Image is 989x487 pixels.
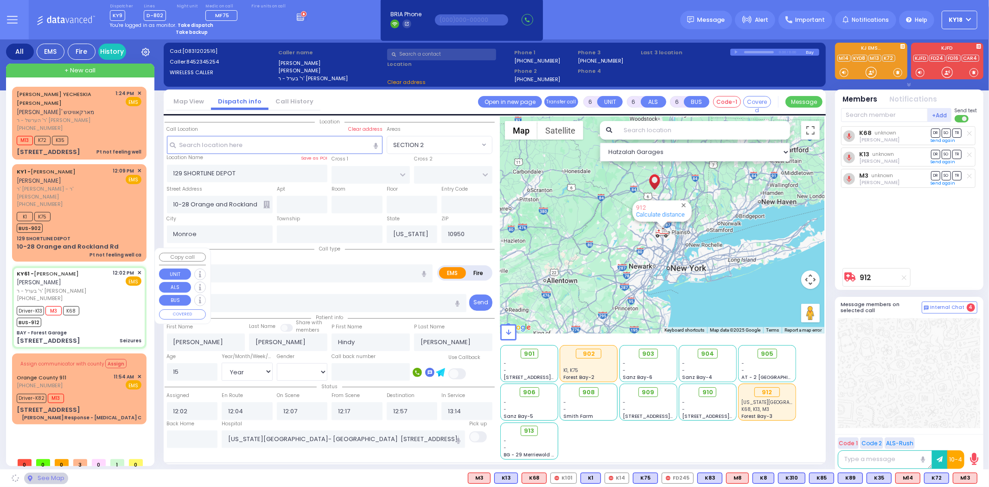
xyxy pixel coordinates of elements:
[679,201,688,210] button: Close
[605,473,629,484] div: K14
[348,126,383,133] label: Clear address
[942,128,951,137] span: SO
[641,96,666,108] button: ALS
[387,186,398,193] label: Floor
[949,16,963,24] span: KY18
[17,108,94,116] span: [PERSON_NAME]' מארקאוויטש
[17,382,63,389] span: [PHONE_NUMBER]
[332,353,376,360] label: Call back number
[441,186,468,193] label: Entry Code
[17,329,67,336] div: BAY - Forest Garage
[332,392,360,399] label: From Scene
[301,155,327,161] label: Save as POI
[441,215,448,223] label: ZIP
[17,177,61,185] span: [PERSON_NAME]
[806,49,819,56] div: Bay
[504,399,507,406] span: -
[581,473,601,484] div: K1
[311,314,348,321] span: Patient info
[697,15,725,25] span: Message
[523,388,536,397] span: 906
[277,353,294,360] label: Gender
[636,211,685,218] a: Calculate distance
[928,108,952,122] button: +Add
[618,121,790,140] input: Search location
[478,96,542,108] a: Open in new page
[167,323,193,331] label: First Name
[563,406,566,413] span: -
[682,413,770,420] span: [STREET_ADDRESS][PERSON_NAME]
[332,155,348,163] label: Cross 1
[609,476,613,481] img: red-radio-icon.svg
[860,274,872,281] a: 912
[18,459,32,466] span: 0
[393,141,424,150] span: SECTION 2
[504,406,507,413] span: -
[578,57,624,64] label: [PHONE_NUMBER]
[505,121,537,140] button: Show street map
[838,473,863,484] div: BLS
[514,76,560,83] label: [PHONE_NUMBER]
[176,29,208,36] strong: Take backup
[170,47,275,55] label: Cad:
[414,323,445,331] label: P Last Name
[177,4,198,9] label: Night unit
[17,270,79,277] a: [PERSON_NAME]
[178,22,213,29] strong: Take dispatch
[215,12,229,19] span: MF75
[726,473,749,484] div: ALS KJ
[578,67,638,75] span: Phone 4
[120,337,141,344] div: Seizures
[278,67,384,75] label: [PERSON_NAME]
[222,353,273,360] div: Year/Month/Week/Day
[277,186,285,193] label: Apt
[623,374,652,381] span: Sanz Bay-6
[646,170,663,198] div: ARON ZEV POLACHECK
[249,323,275,330] label: Last Name
[17,278,61,286] span: [PERSON_NAME]
[687,16,694,23] img: message.svg
[867,473,892,484] div: BLS
[48,394,64,403] span: M13
[809,473,834,484] div: BLS
[859,151,869,158] a: K13
[952,171,962,180] span: TR
[387,126,401,133] label: Areas
[911,46,983,52] label: KJFD
[697,473,722,484] div: BLS
[34,136,51,145] span: K72
[387,136,479,153] span: SECTION 2
[73,459,87,466] span: 3
[931,159,956,165] a: Send again
[623,367,625,374] span: -
[641,49,730,57] label: Last 3 location
[277,392,300,399] label: On Scene
[931,304,965,311] span: Internal Chat
[17,224,43,233] span: BUS-902
[17,405,80,415] div: [STREET_ADDRESS]
[633,473,658,484] div: BLS
[144,10,166,21] span: D-802
[45,306,62,315] span: M3
[504,444,507,451] span: -
[682,360,685,367] span: -
[24,473,68,484] div: See map
[17,287,110,295] span: ר' בערל - ר' [PERSON_NAME]
[623,399,625,406] span: -
[129,459,143,466] span: 0
[841,301,922,314] h5: Message members on selected call
[835,46,907,52] label: KJ EMS...
[435,14,508,26] input: (000)000-00000
[64,66,96,75] span: + New call
[448,354,480,361] label: Use Callback
[778,473,805,484] div: BLS
[785,96,823,108] button: Message
[114,373,134,380] span: 11:54 AM
[167,420,195,428] label: Back Home
[17,212,33,221] span: K1
[277,215,300,223] label: Township
[222,430,465,448] input: Search hospital
[563,367,578,374] span: K1, K75
[503,321,533,333] img: Google
[17,295,63,302] span: [PHONE_NUMBER]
